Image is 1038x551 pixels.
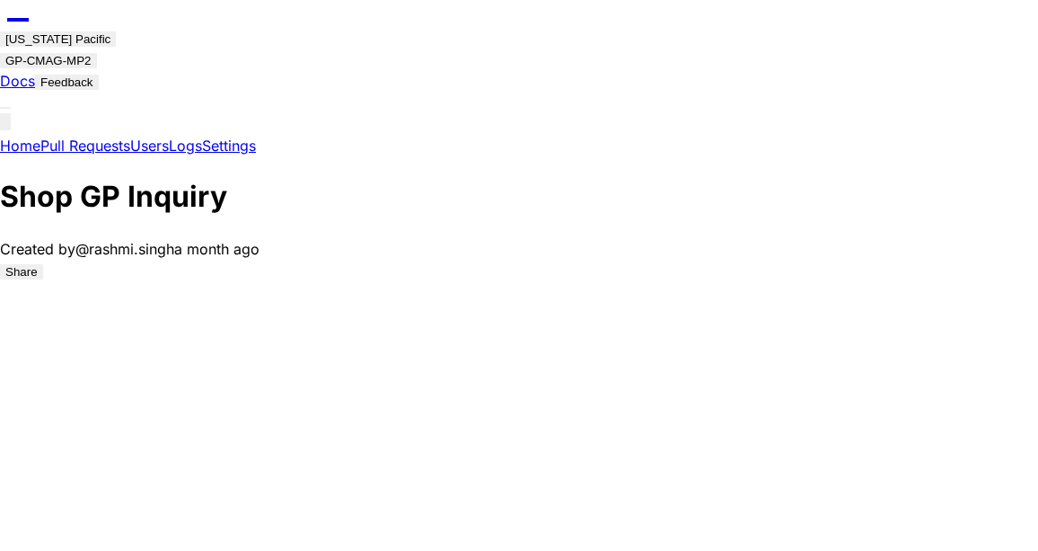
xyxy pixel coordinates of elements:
a: Settings [202,137,256,155]
span: @ [75,240,89,258]
a: Logs [169,137,202,155]
span: a month ago [174,240,259,258]
div: GP-CMAG-MP2 [5,54,92,67]
div: [US_STATE] Pacific [5,32,110,46]
a: Users [130,137,169,155]
span: rashmi.singh [89,240,174,258]
a: Pull Requests [40,137,130,155]
button: Feedback [35,75,99,90]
